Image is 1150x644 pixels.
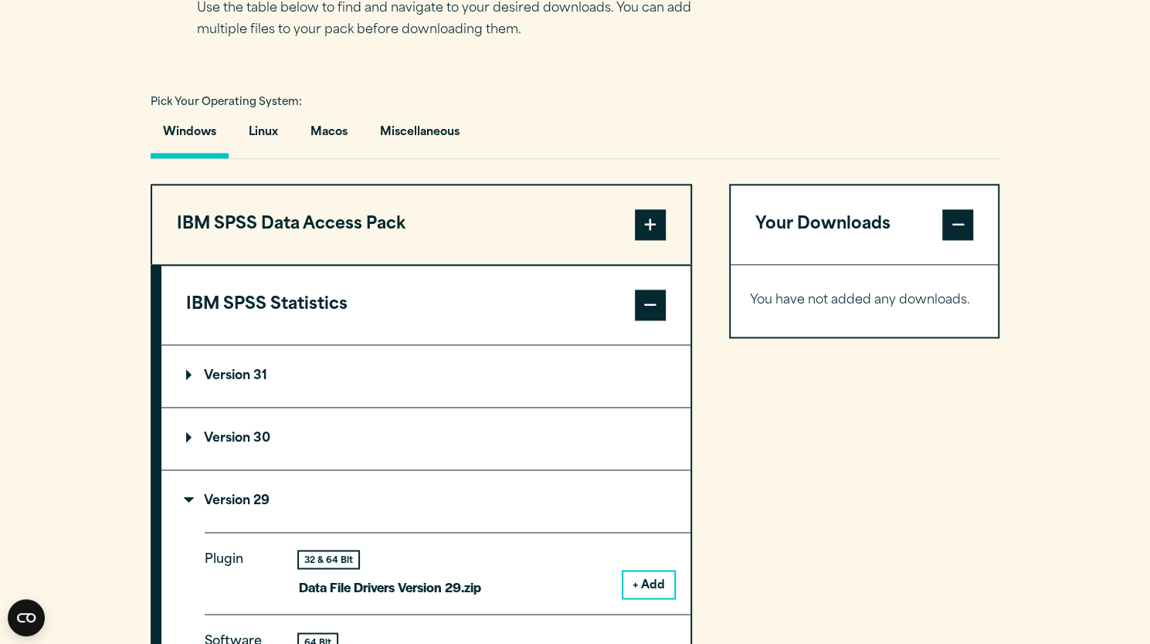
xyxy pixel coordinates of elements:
p: Version 30 [186,432,270,445]
p: Version 29 [186,495,270,507]
div: 32 & 64 Bit [299,551,358,568]
button: Linux [236,114,290,158]
button: Open CMP widget [8,599,45,636]
button: Your Downloads [731,185,999,264]
summary: Version 29 [161,470,690,532]
button: IBM SPSS Statistics [161,266,690,344]
summary: Version 30 [161,408,690,469]
button: Macos [298,114,360,158]
p: You have not added any downloads. [750,290,979,312]
span: Pick Your Operating System: [151,97,302,107]
p: Plugin [205,549,274,586]
p: Version 31 [186,370,267,382]
div: Your Downloads [731,264,999,337]
button: IBM SPSS Data Access Pack [152,185,690,264]
button: + Add [623,571,674,598]
p: Data File Drivers Version 29.zip [299,576,481,598]
button: Windows [151,114,229,158]
button: Miscellaneous [368,114,472,158]
summary: Version 31 [161,345,690,407]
